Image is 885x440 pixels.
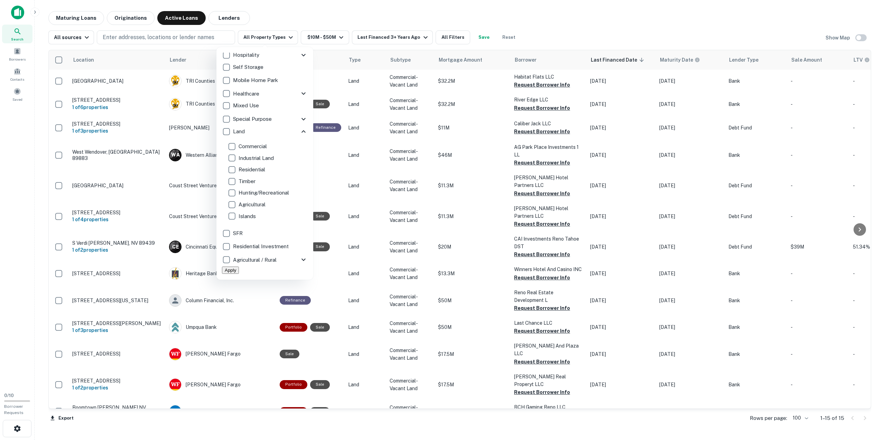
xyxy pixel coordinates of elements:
div: Land [222,125,308,138]
div: Special Purpose [222,113,308,125]
button: Apply [222,267,239,274]
iframe: Chat Widget [850,385,885,418]
p: Agricultural / Rural [233,256,278,264]
p: SFR [233,229,244,237]
p: Islands [239,212,257,221]
p: Commercial [239,142,268,151]
p: Healthcare [233,90,261,98]
p: Self Storage [233,63,265,71]
p: Land [233,127,246,136]
div: Hospitality [222,49,308,61]
div: Healthcare [222,87,308,100]
p: Hospitality [233,51,261,59]
p: Industrial Land [239,154,275,162]
div: Agricultural / Rural [222,253,308,266]
p: Mobile Home Park [233,76,279,84]
p: Residential [239,165,267,174]
p: Agricultural [239,200,267,209]
p: Mixed Use [233,101,260,110]
p: Hunting/Recreational [239,189,290,197]
p: Special Purpose [233,115,273,123]
p: Residential Investment [233,242,290,251]
p: Timber [239,177,257,186]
